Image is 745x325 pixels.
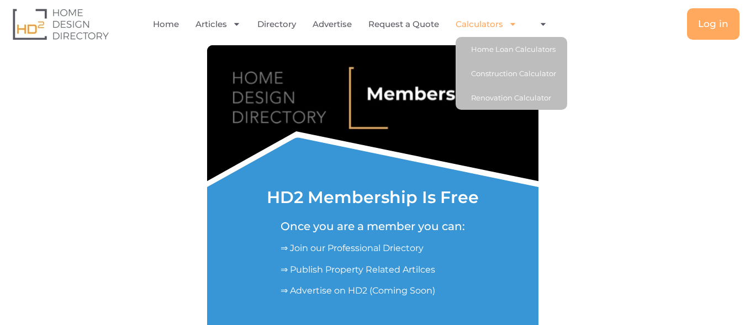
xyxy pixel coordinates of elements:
nav: Menu [152,12,556,37]
span: Log in [698,19,728,29]
h1: HD2 Membership Is Free [267,189,479,206]
a: Renovation Calculator [456,86,567,110]
p: ⇒ Publish Property Related Artilces [281,263,465,276]
ul: Calculators [456,37,567,110]
a: Log in [687,8,739,40]
a: Home [153,12,179,37]
a: Request a Quote [368,12,439,37]
a: Construction Calculator [456,61,567,86]
a: Directory [257,12,296,37]
a: Home Loan Calculators [456,37,567,61]
h5: Once you are a member you can: [281,220,465,233]
a: Articles [196,12,241,37]
p: ⇒ Join our Professional Driectory [281,242,465,255]
p: ⇒ Advertise on HD2 (Coming Soon) [281,284,465,297]
a: Advertise [313,12,352,37]
a: Calculators [456,12,517,37]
